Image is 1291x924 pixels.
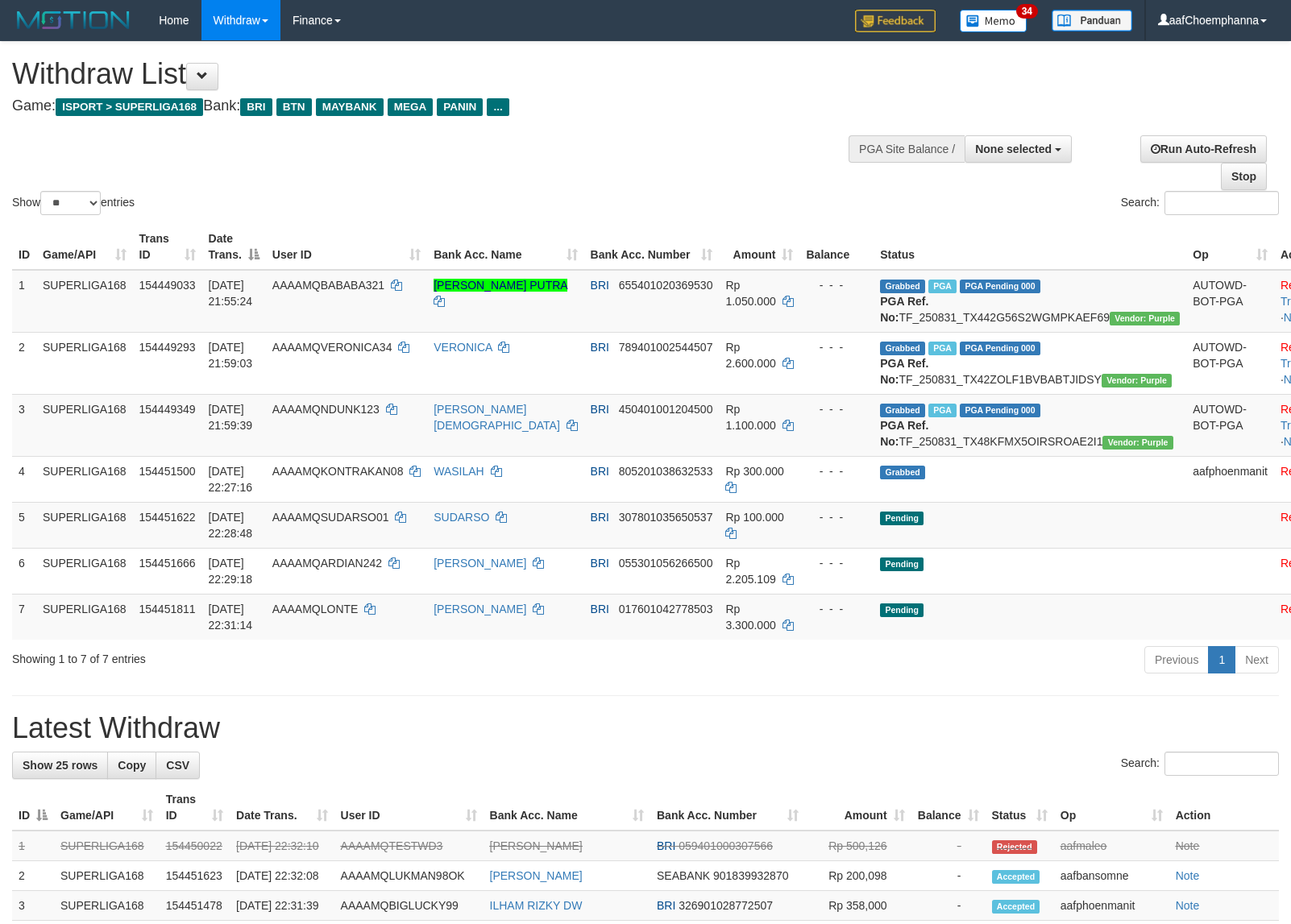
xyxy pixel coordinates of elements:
span: AAAAMQNDUNK123 [272,403,380,416]
td: 6 [12,548,36,594]
th: User ID: activate to sort column ascending [334,785,484,831]
a: 1 [1208,646,1235,673]
a: [PERSON_NAME] [434,557,526,570]
td: 2 [12,332,36,394]
span: Pending [880,603,924,617]
td: aafphoenmanit [1054,891,1169,921]
span: AAAAMQARDIAN242 [272,557,382,570]
td: SUPERLIGA168 [36,394,133,456]
span: BRI [591,465,609,478]
td: SUPERLIGA168 [36,594,133,640]
span: Pending [880,512,924,525]
td: 7 [12,594,36,640]
span: [DATE] 22:29:18 [209,557,253,586]
a: [PERSON_NAME] PUTRA [434,279,567,292]
div: - - - [806,555,867,571]
td: AAAAMQTESTWD3 [334,831,484,861]
span: AAAAMQKONTRAKAN08 [272,465,404,478]
span: BRI [591,279,609,292]
span: AAAAMQBABABA321 [272,279,384,292]
div: - - - [806,277,867,293]
span: [DATE] 21:59:39 [209,403,253,432]
th: Date Trans.: activate to sort column ascending [230,785,334,831]
div: - - - [806,463,867,479]
a: WASILAH [434,465,484,478]
span: Rp 1.100.000 [725,403,775,432]
td: 4 [12,456,36,502]
span: None selected [975,143,1052,155]
span: Rejected [992,840,1037,854]
td: TF_250831_TX48KFMX5OIRSROAE2I1 [874,394,1186,456]
a: [PERSON_NAME] [490,839,583,852]
td: 154451623 [160,861,230,891]
td: AUTOWD-BOT-PGA [1186,332,1274,394]
span: Copy 307801035650537 to clipboard [619,511,713,524]
span: [DATE] 22:31:14 [209,603,253,632]
span: BRI [240,98,272,116]
span: 154449293 [139,341,196,354]
span: PGA Pending [960,342,1040,355]
th: Status [874,224,1186,270]
h1: Withdraw List [12,58,845,90]
th: User ID: activate to sort column ascending [266,224,427,270]
td: 3 [12,891,54,921]
input: Search: [1164,752,1279,776]
th: Amount: activate to sort column ascending [805,785,911,831]
td: TF_250831_TX442G56S2WGMPKAEF69 [874,270,1186,333]
input: Search: [1164,191,1279,215]
td: [DATE] 22:32:08 [230,861,334,891]
span: [DATE] 22:28:48 [209,511,253,540]
span: 34 [1016,4,1038,19]
img: panduan.png [1052,10,1132,31]
td: - [911,831,986,861]
span: Rp 100.000 [725,511,783,524]
th: Balance: activate to sort column ascending [911,785,986,831]
a: CSV [156,752,200,779]
td: SUPERLIGA168 [54,831,160,861]
span: BTN [276,98,312,116]
span: ... [487,98,509,116]
span: MAYBANK [316,98,384,116]
span: Copy 789401002544507 to clipboard [619,341,713,354]
td: AUTOWD-BOT-PGA [1186,270,1274,333]
b: PGA Ref. No: [880,295,928,324]
span: PGA Pending [960,404,1040,417]
label: Search: [1121,191,1279,215]
div: - - - [806,401,867,417]
b: PGA Ref. No: [880,419,928,448]
span: Grabbed [880,280,925,293]
a: VERONICA [434,341,492,354]
span: Marked by aafheankoy [928,280,957,293]
td: 1 [12,831,54,861]
th: Op: activate to sort column ascending [1186,224,1274,270]
a: ILHAM RIZKY DW [490,899,583,912]
span: Show 25 rows [23,759,98,772]
th: Bank Acc. Name: activate to sort column ascending [427,224,583,270]
span: Pending [880,557,924,571]
td: Rp 358,000 [805,891,911,921]
span: Rp 2.205.109 [725,557,775,586]
span: Accepted [992,900,1040,914]
th: Game/API: activate to sort column ascending [54,785,160,831]
button: None selected [965,135,1072,163]
span: Copy 326901028772507 to clipboard [679,899,773,912]
td: Rp 500,126 [805,831,911,861]
th: Game/API: activate to sort column ascending [36,224,133,270]
a: [PERSON_NAME] [490,869,583,882]
span: SEABANK [657,869,710,882]
th: Bank Acc. Number: activate to sort column ascending [650,785,805,831]
th: Action [1169,785,1279,831]
th: Trans ID: activate to sort column ascending [133,224,202,270]
span: Copy [118,759,146,772]
th: ID: activate to sort column descending [12,785,54,831]
td: aafmaleo [1054,831,1169,861]
span: ISPORT > SUPERLIGA168 [56,98,203,116]
td: - [911,891,986,921]
span: Copy 901839932870 to clipboard [713,869,788,882]
span: BRI [591,403,609,416]
span: AAAAMQLONTE [272,603,359,615]
td: 3 [12,394,36,456]
td: 2 [12,861,54,891]
span: Accepted [992,870,1040,884]
span: PANIN [437,98,483,116]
